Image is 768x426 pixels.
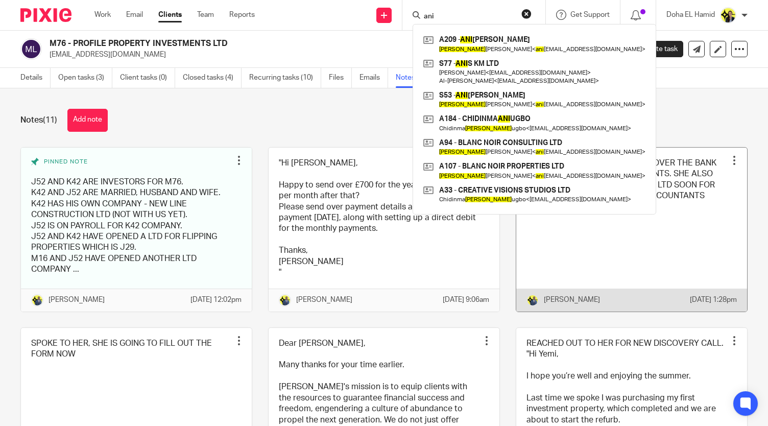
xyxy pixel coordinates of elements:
p: [DATE] 9:06am [443,295,489,305]
input: Search [423,12,515,21]
a: Open tasks (3) [58,68,112,88]
span: Get Support [570,11,610,18]
a: Details [20,68,51,88]
img: Pixie [20,8,71,22]
p: [DATE] 12:02pm [190,295,242,305]
h1: Notes [20,115,57,126]
div: Pinned note [31,158,231,169]
img: Dennis-Starbridge.jpg [526,294,539,306]
p: [EMAIL_ADDRESS][DOMAIN_NAME] [50,50,609,60]
a: Closed tasks (4) [183,68,242,88]
img: Doha-Starbridge.jpg [720,7,736,23]
a: Clients [158,10,182,20]
a: Reports [229,10,255,20]
p: [PERSON_NAME] [296,295,352,305]
a: Work [94,10,111,20]
a: Email [126,10,143,20]
p: [DATE] 1:28pm [690,295,737,305]
img: Dennis-Starbridge.jpg [279,294,291,306]
p: Doha EL Hamid [666,10,715,20]
img: svg%3E [20,38,42,60]
a: Files [329,68,352,88]
button: Add note [67,109,108,132]
p: [PERSON_NAME] [49,295,105,305]
span: (11) [43,116,57,124]
p: [PERSON_NAME] [544,295,600,305]
h2: M76 - PROFILE PROPERTY INVESTMENTS LTD [50,38,497,49]
button: Clear [521,9,532,19]
a: Notes (11) [396,68,437,88]
img: Dennis-Starbridge.jpg [31,294,43,306]
a: Team [197,10,214,20]
a: Emails [359,68,388,88]
a: Recurring tasks (10) [249,68,321,88]
a: Client tasks (0) [120,68,175,88]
